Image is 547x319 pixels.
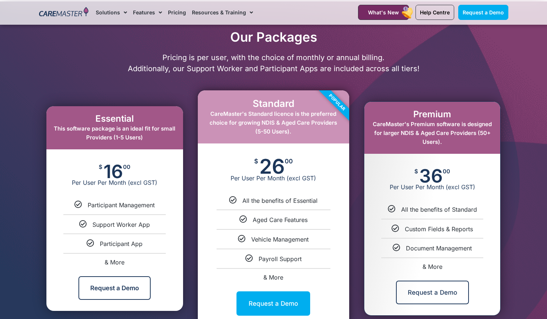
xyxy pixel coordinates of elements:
[205,98,342,109] h2: Standard
[420,9,450,15] span: Help Centre
[39,7,89,18] img: CareMaster Logo
[236,291,310,316] a: Request a Demo
[259,255,302,263] span: Payroll Support
[54,114,176,124] h2: Essential
[372,109,493,120] h2: Premium
[396,281,469,304] a: Request a Demo
[368,9,399,15] span: What's New
[422,263,442,270] span: & More
[285,158,293,164] span: 00
[210,110,337,135] span: CareMaster's Standard licence is the preferred choice for growing NDIS & Aged Care Providers (5-5...
[46,179,183,186] span: Per User Per Month (excl GST)
[405,225,473,233] span: Custom Fields & Reports
[415,5,454,20] a: Help Centre
[54,125,175,141] span: This software package is an ideal fit for small Providers (1-5 Users)
[242,197,318,204] span: All the benefits of Essential
[78,276,151,300] a: Request a Demo
[251,236,309,243] span: Vehicle Management
[463,9,504,15] span: Request a Demo
[458,5,508,20] a: Request a Demo
[123,164,130,170] span: 00
[364,183,500,191] span: Per User Per Month (excl GST)
[414,169,418,174] span: $
[105,259,125,266] span: & More
[100,240,143,247] span: Participant App
[295,60,379,145] div: Popular
[373,121,492,145] span: CareMaster's Premium software is designed for larger NDIS & Aged Care Providers (50+ Users).
[263,274,283,281] span: & More
[88,201,155,209] span: Participant Management
[419,169,443,183] span: 36
[198,174,349,182] span: Per User Per Month (excl GST)
[253,216,308,223] span: Aged Care Features
[406,245,472,252] span: Document Management
[92,221,150,228] span: Support Worker App
[254,158,258,164] span: $
[401,206,477,213] span: All the benefits of Standard
[259,158,285,174] span: 26
[99,164,102,170] span: $
[358,5,409,20] a: What's New
[104,164,123,179] span: 16
[443,169,450,174] span: 00
[35,52,512,74] p: Pricing is per user, with the choice of monthly or annual billing. Additionally, our Support Work...
[35,29,512,45] h2: Our Packages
